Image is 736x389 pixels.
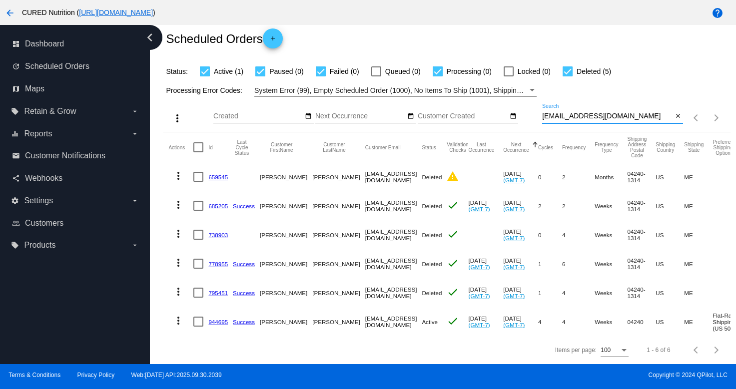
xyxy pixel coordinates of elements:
a: (GMT-7) [469,322,490,328]
a: (GMT-7) [503,322,525,328]
i: chevron_left [142,29,158,45]
span: Deleted [422,232,442,238]
mat-cell: 1 [538,249,562,278]
mat-header-cell: Validation Checks [447,132,468,162]
mat-cell: [EMAIL_ADDRESS][DOMAIN_NAME] [365,220,422,249]
mat-icon: more_vert [172,199,184,211]
button: Change sorting for ShippingPostcode [627,136,647,158]
mat-icon: more_vert [172,228,184,240]
mat-cell: [DATE] [503,191,538,220]
mat-cell: [PERSON_NAME] [260,191,312,220]
a: 659545 [208,174,228,180]
button: Change sorting for CustomerFirstName [260,142,303,153]
mat-cell: 04240-1314 [627,220,656,249]
mat-cell: [PERSON_NAME] [260,249,312,278]
button: Previous page [687,108,707,128]
span: Customer Notifications [25,151,105,160]
a: (GMT-7) [503,264,525,270]
span: Processing Error Codes: [166,86,242,94]
div: Items per page: [555,347,597,354]
i: share [12,174,20,182]
a: 778955 [208,261,228,267]
mat-cell: 1 [538,278,562,307]
mat-header-cell: Actions [168,132,193,162]
button: Previous page [687,340,707,360]
div: 1 - 6 of 6 [647,347,670,354]
mat-cell: 0 [538,162,562,191]
button: Change sorting for LastOccurrenceUtc [469,142,495,153]
mat-cell: 4 [562,307,595,336]
mat-icon: close [675,112,682,120]
a: 685205 [208,203,228,209]
span: CURED Nutrition ( ) [22,8,155,16]
button: Change sorting for Id [208,144,212,150]
mat-cell: 4 [562,220,595,249]
input: Next Occurrence [315,112,405,120]
a: 944695 [208,319,228,325]
mat-icon: date_range [510,112,517,120]
mat-cell: US [656,191,684,220]
mat-cell: [EMAIL_ADDRESS][DOMAIN_NAME] [365,162,422,191]
mat-cell: US [656,220,684,249]
mat-cell: [PERSON_NAME] [312,191,365,220]
mat-cell: [PERSON_NAME] [312,220,365,249]
span: Deleted [422,174,442,180]
mat-cell: 04240-1314 [627,278,656,307]
mat-cell: 4 [538,307,562,336]
i: arrow_drop_down [131,241,139,249]
i: arrow_drop_down [131,197,139,205]
mat-cell: [PERSON_NAME] [260,307,312,336]
mat-icon: date_range [305,112,312,120]
mat-cell: US [656,249,684,278]
mat-icon: more_vert [172,286,184,298]
span: Active [422,319,438,325]
mat-cell: 04240-1314 [627,162,656,191]
a: (GMT-7) [503,177,525,183]
a: (GMT-7) [469,264,490,270]
span: Failed (0) [330,65,359,77]
mat-cell: ME [684,307,713,336]
button: Change sorting for NextOccurrenceUtc [503,142,529,153]
span: Maps [25,84,44,93]
mat-cell: ME [684,220,713,249]
i: arrow_drop_down [131,107,139,115]
mat-select: Filter by Processing Error Codes [254,84,537,97]
mat-cell: [PERSON_NAME] [312,307,365,336]
mat-cell: [DATE] [469,307,504,336]
mat-cell: ME [684,249,713,278]
button: Change sorting for Cycles [538,144,553,150]
button: Change sorting for CustomerEmail [365,144,401,150]
mat-cell: [EMAIL_ADDRESS][DOMAIN_NAME] [365,249,422,278]
mat-icon: check [447,257,459,269]
input: Customer Created [418,112,508,120]
mat-cell: 04240-1314 [627,249,656,278]
mat-icon: date_range [407,112,414,120]
a: (GMT-7) [503,293,525,299]
mat-cell: Weeks [595,278,627,307]
mat-cell: [DATE] [503,307,538,336]
mat-icon: help [712,7,724,19]
mat-cell: 4 [562,278,595,307]
i: settings [11,197,19,205]
i: local_offer [11,241,19,249]
a: people_outline Customers [12,215,139,231]
a: (GMT-7) [469,206,490,212]
span: Locked (0) [518,65,551,77]
a: (GMT-7) [503,206,525,212]
mat-cell: [EMAIL_ADDRESS][DOMAIN_NAME] [365,191,422,220]
mat-icon: check [447,199,459,211]
span: Queued (0) [385,65,421,77]
i: map [12,85,20,93]
mat-cell: ME [684,278,713,307]
mat-cell: [EMAIL_ADDRESS][DOMAIN_NAME] [365,278,422,307]
mat-cell: US [656,162,684,191]
a: share Webhooks [12,170,139,186]
mat-cell: [PERSON_NAME] [260,220,312,249]
a: [URL][DOMAIN_NAME] [79,8,153,16]
mat-cell: 2 [538,191,562,220]
span: Deleted [422,203,442,209]
mat-cell: [DATE] [469,249,504,278]
span: Active (1) [214,65,243,77]
span: Paused (0) [269,65,303,77]
mat-icon: add [267,35,279,47]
